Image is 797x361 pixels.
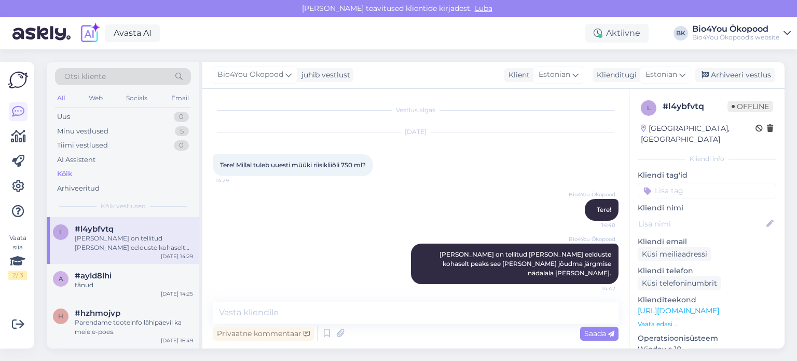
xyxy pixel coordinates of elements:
[695,68,775,82] div: Arhiveeri vestlus
[638,154,776,164] div: Kliendi info
[213,127,619,137] div: [DATE]
[169,91,191,105] div: Email
[57,140,108,151] div: Tiimi vestlused
[674,26,688,41] div: BK
[8,70,28,90] img: Askly Logo
[576,285,615,292] span: 14:42
[75,271,112,280] span: #ayld8lhi
[584,329,614,338] span: Saada
[75,280,193,290] div: tänud
[645,69,677,81] span: Estonian
[638,203,776,213] p: Kliendi nimi
[87,91,105,105] div: Web
[105,24,160,42] a: Avasta AI
[220,161,366,169] span: Tere! Millal tuleb uuesti müüki riisikliiõli 750 ml?
[638,265,776,276] p: Kliendi telefon
[576,221,615,229] span: 14:40
[692,25,791,42] a: Bio4You ÖkopoodBio4You Ökopood's website
[75,309,120,318] span: #hzhmojvp
[504,70,530,81] div: Klient
[692,25,779,33] div: Bio4You Ökopood
[638,306,719,315] a: [URL][DOMAIN_NAME]
[175,126,189,137] div: 5
[59,228,63,236] span: l
[174,140,189,151] div: 0
[638,218,764,230] input: Lisa nimi
[638,183,776,198] input: Lisa tag
[663,100,727,113] div: # l4ybfvtq
[638,170,776,181] p: Kliendi tag'id
[161,337,193,344] div: [DATE] 16:49
[124,91,149,105] div: Socials
[57,155,95,165] div: AI Assistent
[638,295,776,305] p: Klienditeekond
[569,191,615,198] span: Bio4You Ökopood
[57,126,108,137] div: Minu vestlused
[217,69,283,81] span: Bio4You Ökopood
[472,4,496,13] span: Luba
[213,105,619,115] div: Vestlus algas
[8,271,27,280] div: 2 / 3
[75,224,114,234] span: #l4ybfvtq
[8,233,27,280] div: Vaata siia
[638,333,776,344] p: Operatsioonisüsteem
[57,169,72,179] div: Kõik
[57,112,70,122] div: Uus
[641,123,755,145] div: [GEOGRAPHIC_DATA], [GEOGRAPHIC_DATA]
[692,33,779,42] div: Bio4You Ökopood's website
[216,177,255,184] span: 14:29
[79,22,101,44] img: explore-ai
[638,344,776,355] p: Windows 10
[174,112,189,122] div: 0
[597,206,611,213] span: Tere!
[638,276,721,290] div: Küsi telefoninumbrit
[593,70,637,81] div: Klienditugi
[57,183,100,194] div: Arhiveeritud
[569,235,615,243] span: Bio4You Ökopood
[101,202,146,211] span: Kõik vestlused
[75,318,193,337] div: Parendame tooteinfo lähipäevil ka meie e-poes.
[727,101,773,112] span: Offline
[58,312,63,320] span: h
[161,290,193,298] div: [DATE] 14:25
[297,70,350,81] div: juhib vestlust
[638,247,711,261] div: Küsi meiliaadressi
[59,275,63,283] span: a
[638,236,776,247] p: Kliendi email
[161,252,193,260] div: [DATE] 14:29
[75,234,193,252] div: [PERSON_NAME] on tellitud [PERSON_NAME] eelduste kohaselt peaks see [PERSON_NAME] jõudma järgmise...
[213,327,314,341] div: Privaatne kommentaar
[439,250,613,277] span: [PERSON_NAME] on tellitud [PERSON_NAME] eelduste kohaselt peaks see [PERSON_NAME] jõudma järgmise...
[55,91,67,105] div: All
[539,69,570,81] span: Estonian
[647,104,651,112] span: l
[585,24,649,43] div: Aktiivne
[638,319,776,329] p: Vaata edasi ...
[64,71,106,82] span: Otsi kliente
